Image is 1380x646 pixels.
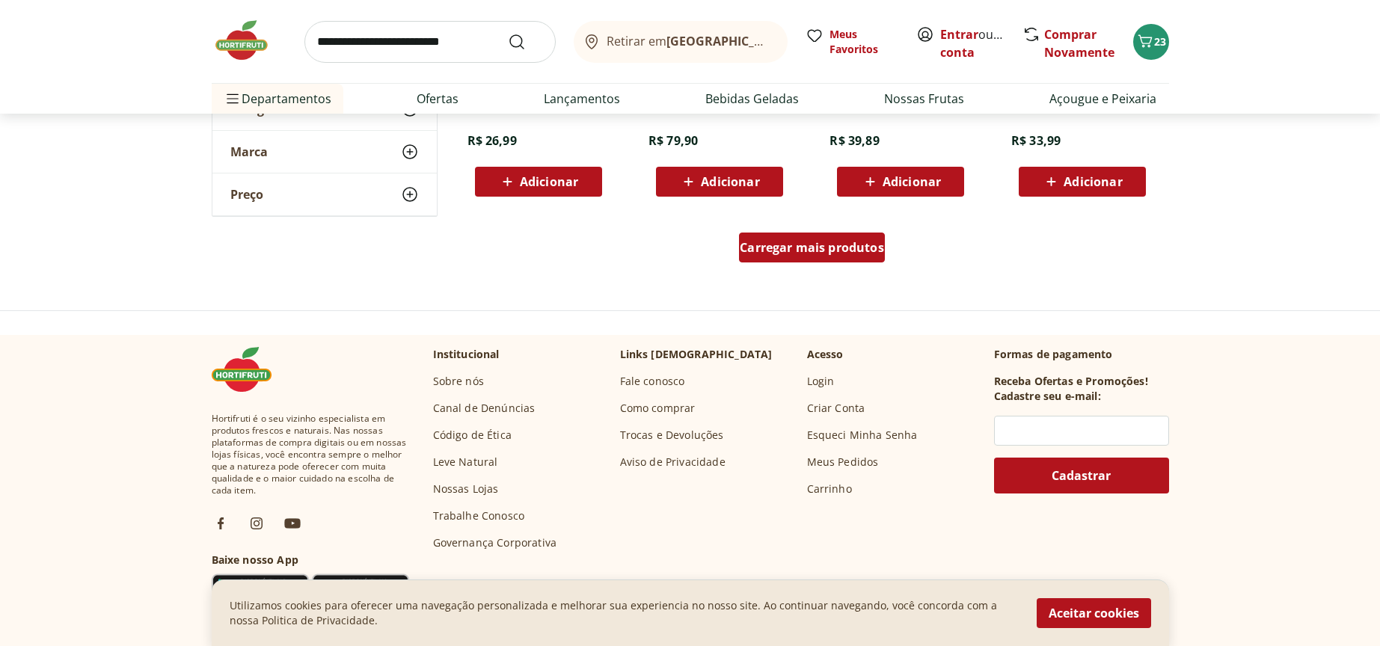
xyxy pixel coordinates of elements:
img: App Store Icon [312,573,409,603]
span: Adicionar [520,176,578,188]
img: Hortifruti [212,347,286,392]
a: Trocas e Devoluções [620,428,724,443]
span: R$ 39,89 [829,132,879,149]
a: Sobre nós [433,374,484,389]
a: Aviso de Privacidade [620,455,726,470]
span: R$ 26,99 [467,132,517,149]
span: R$ 33,99 [1011,132,1061,149]
a: Leve Natural [433,455,498,470]
a: Meus Favoritos [806,27,898,57]
a: Bebidas Geladas [705,90,799,108]
button: Marca [212,131,437,173]
a: Entrar [940,26,978,43]
button: Preço [212,173,437,215]
button: Adicionar [837,167,964,197]
p: Utilizamos cookies para oferecer uma navegação personalizada e melhorar sua experiencia no nosso ... [230,598,1019,628]
span: Carregar mais produtos [740,242,884,253]
a: Comprar Novamente [1044,26,1114,61]
a: Lançamentos [544,90,620,108]
h3: Receba Ofertas e Promoções! [994,374,1148,389]
a: Código de Ética [433,428,512,443]
span: Departamentos [224,81,331,117]
button: Adicionar [656,167,783,197]
span: 23 [1154,34,1166,49]
span: Adicionar [1064,176,1122,188]
a: Trabalhe Conosco [433,508,525,523]
button: Retirar em[GEOGRAPHIC_DATA]/[GEOGRAPHIC_DATA] [574,21,788,63]
input: search [304,21,556,63]
img: ytb [283,514,301,532]
a: Carregar mais produtos [739,233,885,268]
button: Submit Search [508,33,544,51]
span: Marca [230,144,268,159]
h3: Cadastre seu e-mail: [994,389,1101,404]
b: [GEOGRAPHIC_DATA]/[GEOGRAPHIC_DATA] [666,33,919,49]
h3: Baixe nosso App [212,553,409,567]
a: Açougue e Peixaria [1049,90,1156,108]
img: Hortifruti [212,18,286,63]
a: Login [807,374,835,389]
a: Esqueci Minha Senha [807,428,918,443]
span: ou [940,25,1007,61]
p: Institucional [433,347,500,362]
span: Cadastrar [1052,470,1111,482]
a: Governança Corporativa [433,535,557,550]
a: Nossas Lojas [433,482,499,496]
a: Criar conta [940,26,1022,61]
span: Adicionar [701,176,759,188]
img: Google Play Icon [212,573,309,603]
button: Carrinho [1133,24,1169,60]
a: Carrinho [807,482,852,496]
button: Aceitar cookies [1037,598,1151,628]
p: Acesso [807,347,844,362]
button: Adicionar [475,167,602,197]
span: R$ 79,90 [648,132,698,149]
img: fb [212,514,230,532]
a: Canal de Denúncias [433,401,536,416]
a: Ofertas [417,90,459,108]
span: Adicionar [883,176,941,188]
p: Formas de pagamento [994,347,1169,362]
span: Meus Favoritos [829,27,898,57]
p: Links [DEMOGRAPHIC_DATA] [620,347,773,362]
a: Como comprar [620,401,696,416]
img: ig [248,514,266,532]
button: Adicionar [1019,167,1146,197]
a: Nossas Frutas [884,90,964,108]
a: Fale conosco [620,374,685,389]
a: Meus Pedidos [807,455,879,470]
a: Criar Conta [807,401,865,416]
span: Retirar em [607,34,772,48]
span: Hortifruti é o seu vizinho especialista em produtos frescos e naturais. Nas nossas plataformas de... [212,413,409,496]
button: Cadastrar [994,458,1169,493]
span: Preço [230,187,263,202]
button: Menu [224,81,242,117]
